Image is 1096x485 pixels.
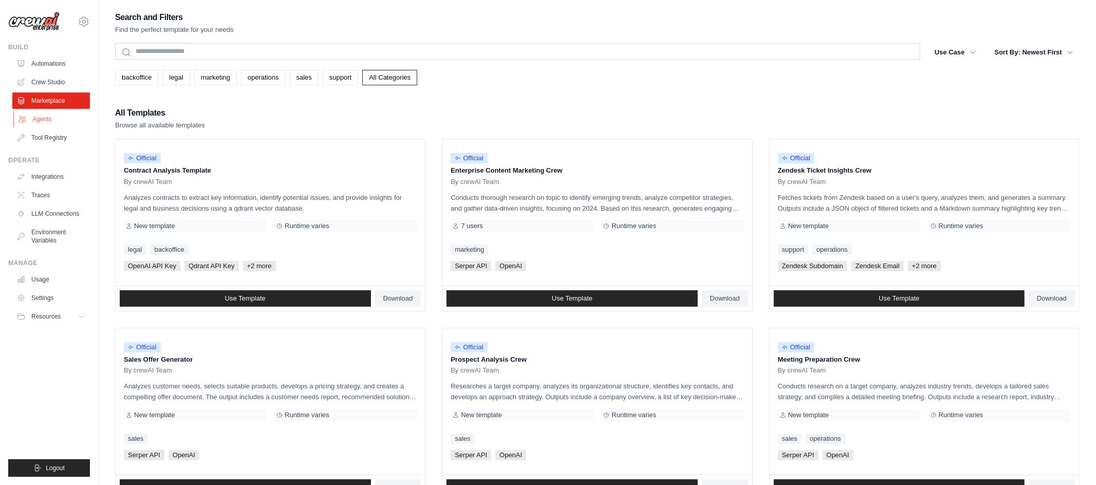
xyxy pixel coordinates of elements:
button: Sort By: Newest First [989,43,1080,62]
p: Sales Offer Generator [124,355,417,365]
a: All Categories [362,70,417,85]
a: marketing [194,70,237,85]
span: Official [451,342,488,352]
a: Download [375,290,421,307]
a: operations [241,70,286,85]
span: Use Template [879,294,919,303]
span: Runtime varies [611,222,656,230]
span: Download [1037,294,1067,303]
span: OpenAI [495,261,526,271]
a: Download [702,290,748,307]
span: New template [788,411,829,419]
img: Logo [8,12,60,31]
a: legal [124,245,146,255]
p: Enterprise Content Marketing Crew [451,165,744,176]
span: Official [778,153,815,163]
span: 7 users [461,222,483,230]
p: Find the perfect template for your needs [115,25,234,35]
span: By crewAI Team [451,178,499,186]
p: Meeting Preparation Crew [778,355,1071,365]
div: Operate [8,156,90,164]
p: Browse all available templates [115,120,205,130]
span: By crewAI Team [778,366,826,375]
button: Use Case [928,43,982,62]
span: Runtime varies [285,222,329,230]
span: Runtime varies [939,411,983,419]
span: OpenAI API Key [124,261,180,271]
span: By crewAI Team [778,178,826,186]
span: By crewAI Team [124,178,172,186]
a: Use Template [447,290,698,307]
p: Analyzes contracts to extract key information, identify potential issues, and provide insights fo... [124,192,417,214]
a: backoffice [150,245,188,255]
p: Conducts research on a target company, analyzes industry trends, develops a tailored sales strate... [778,381,1071,402]
a: sales [124,434,147,444]
span: Download [710,294,740,303]
a: Use Template [120,290,371,307]
a: operations [812,245,852,255]
span: Logout [46,464,65,472]
span: OpenAI [823,450,853,460]
span: +2 more [908,261,941,271]
span: Runtime varies [285,411,329,419]
p: Researches a target company, analyzes its organizational structure, identifies key contacts, and ... [451,381,744,402]
div: Build [8,43,90,51]
span: New template [134,411,175,419]
a: marketing [451,245,488,255]
a: legal [162,70,190,85]
h2: Search and Filters [115,10,234,25]
a: Environment Variables [12,224,90,249]
span: Qdrant API Key [184,261,239,271]
a: Integrations [12,169,90,185]
span: Official [451,153,488,163]
span: +2 more [243,261,276,271]
p: Fetches tickets from Zendesk based on a user's query, analyzes them, and generates a summary. Out... [778,192,1071,214]
span: Serper API [451,450,491,460]
a: sales [778,434,802,444]
span: Use Template [552,294,592,303]
p: Zendesk Ticket Insights Crew [778,165,1071,176]
span: Official [124,342,161,352]
span: By crewAI Team [124,366,172,375]
span: Runtime varies [611,411,656,419]
button: Resources [12,308,90,325]
span: New template [461,411,501,419]
span: New template [134,222,175,230]
a: sales [290,70,319,85]
span: Zendesk Subdomain [778,261,847,271]
span: Zendesk Email [851,261,904,271]
p: Conducts thorough research on topic to identify emerging trends, analyze competitor strategies, a... [451,192,744,214]
a: Tool Registry [12,129,90,146]
span: Resources [31,312,61,321]
div: Manage [8,259,90,267]
a: Settings [12,290,90,306]
span: Serper API [124,450,164,460]
p: Prospect Analysis Crew [451,355,744,365]
span: Download [383,294,413,303]
a: operations [806,434,845,444]
span: New template [788,222,829,230]
p: Contract Analysis Template [124,165,417,176]
a: Use Template [774,290,1025,307]
a: Agents [13,111,91,127]
span: Serper API [778,450,819,460]
span: Runtime varies [939,222,983,230]
span: Use Template [225,294,266,303]
a: support [323,70,358,85]
a: Traces [12,187,90,203]
a: Crew Studio [12,74,90,90]
span: OpenAI [495,450,526,460]
a: Download [1029,290,1075,307]
span: Serper API [451,261,491,271]
a: Automations [12,55,90,72]
p: Analyzes customer needs, selects suitable products, develops a pricing strategy, and creates a co... [124,381,417,402]
a: backoffice [115,70,158,85]
a: support [778,245,808,255]
a: LLM Connections [12,206,90,222]
span: OpenAI [169,450,199,460]
a: Usage [12,271,90,288]
a: sales [451,434,474,444]
a: Marketplace [12,92,90,109]
button: Logout [8,459,90,477]
span: Official [124,153,161,163]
